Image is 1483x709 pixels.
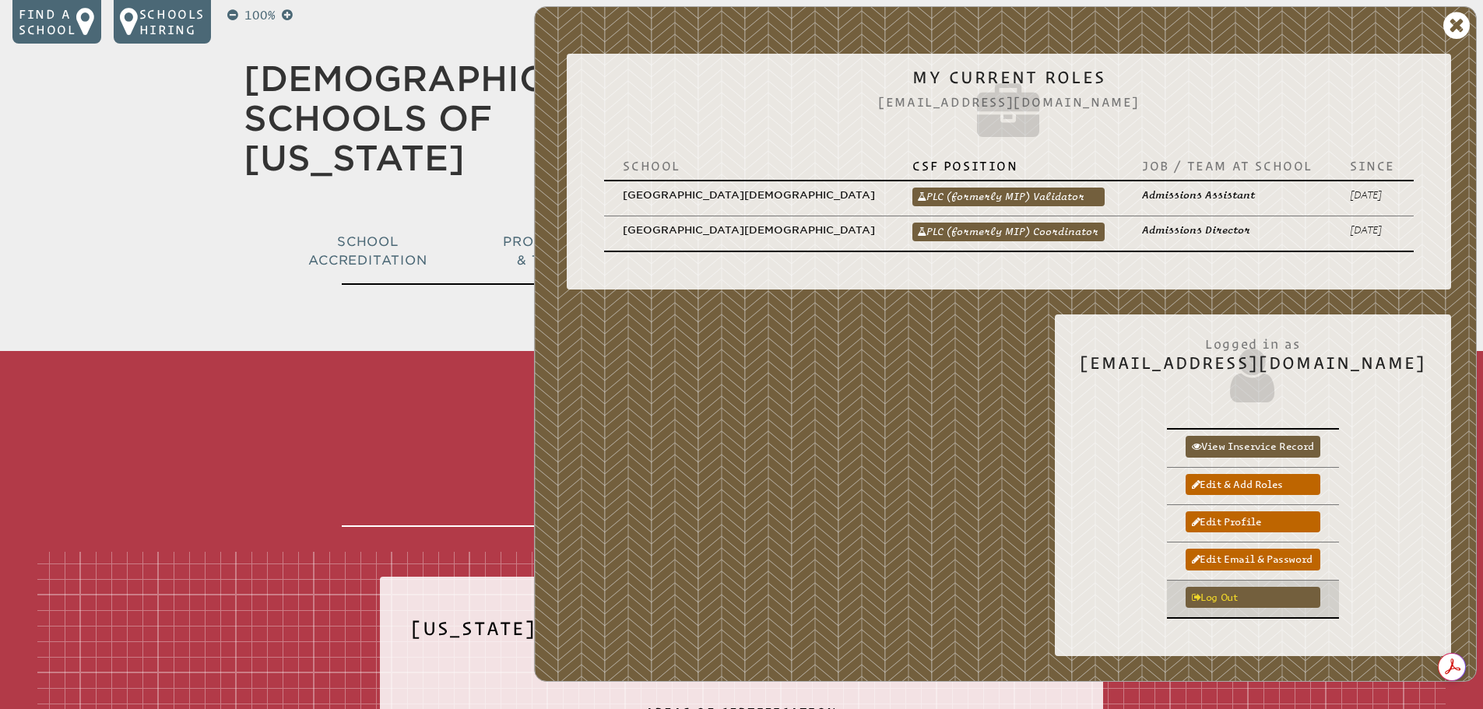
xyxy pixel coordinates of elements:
a: PLC (formerly MIP) Coordinator [912,223,1105,241]
a: Edit email & password [1186,549,1320,570]
p: Job / Team at School [1142,158,1313,174]
h2: [US_STATE] Department of Education Certification #0 [411,608,1071,661]
a: Edit & add roles [1186,474,1320,495]
h1: Teacher Inservice Record [342,357,1142,527]
p: 100% [241,6,279,25]
p: Since [1350,158,1395,174]
p: [GEOGRAPHIC_DATA][DEMOGRAPHIC_DATA] [623,188,875,202]
a: Edit profile [1186,511,1320,532]
span: Logged in as [1080,328,1426,353]
a: View inservice record [1186,436,1320,457]
h2: [EMAIL_ADDRESS][DOMAIN_NAME] [1080,328,1426,406]
p: [GEOGRAPHIC_DATA][DEMOGRAPHIC_DATA] [623,223,875,237]
a: Log out [1186,587,1320,608]
p: [DATE] [1350,223,1395,237]
h2: My Current Roles [592,68,1426,146]
a: [DEMOGRAPHIC_DATA] Schools of [US_STATE] [244,58,685,178]
a: PLC (formerly MIP) Validator [912,188,1105,206]
p: Admissions Assistant [1142,188,1313,202]
p: Admissions Director [1142,223,1313,237]
span: Professional Development & Teacher Certification [503,234,730,268]
span: School Accreditation [308,234,427,268]
p: Schools Hiring [139,6,205,37]
p: School [623,158,875,174]
p: CSF Position [912,158,1105,174]
p: Find a school [19,6,76,37]
p: [DATE] [1350,188,1395,202]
